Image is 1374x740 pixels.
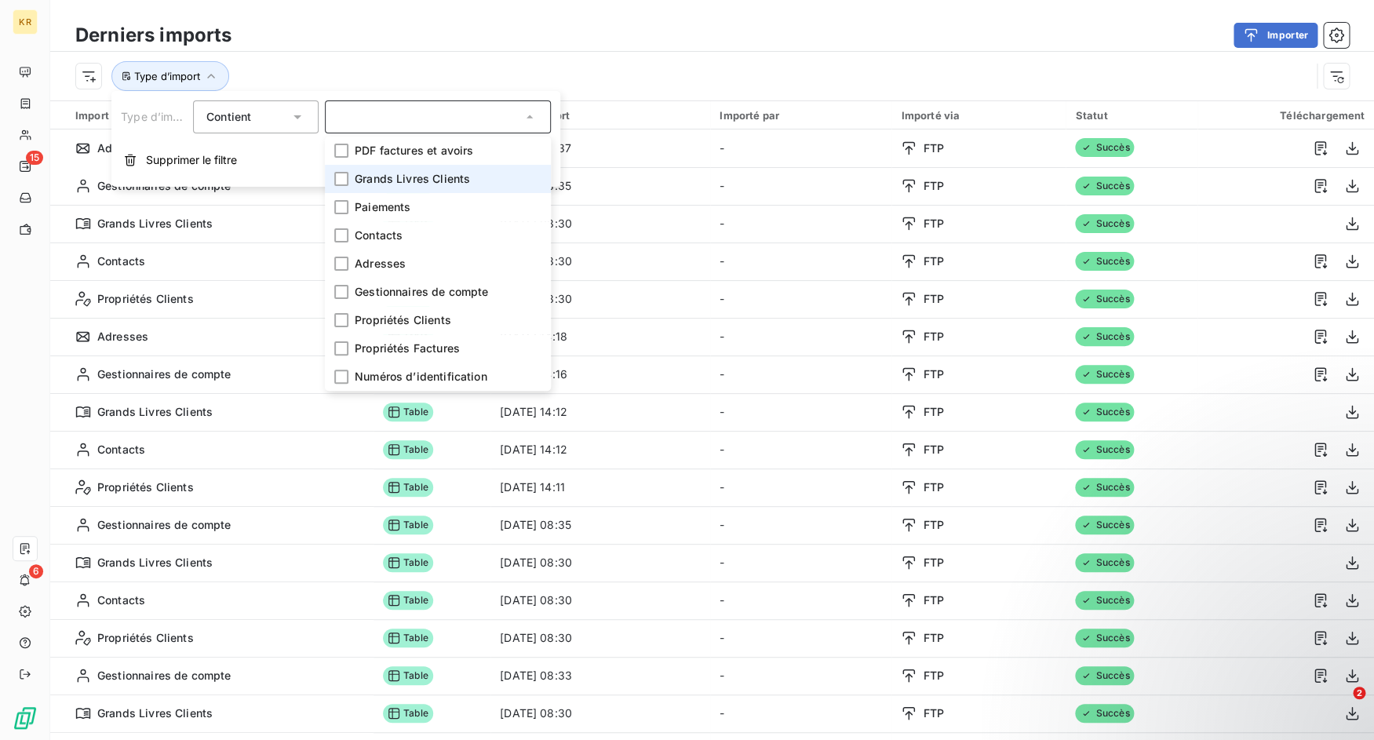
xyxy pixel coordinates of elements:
[97,178,231,194] span: Gestionnaires de compte
[710,468,891,506] td: -
[923,479,943,495] span: FTP
[1075,704,1134,723] span: Succès
[355,143,473,159] span: PDF factures et avoirs
[490,242,710,280] td: [DATE] 08:30
[710,393,891,431] td: -
[710,431,891,468] td: -
[490,581,710,619] td: [DATE] 08:30
[29,564,43,578] span: 6
[923,404,943,420] span: FTP
[923,705,943,721] span: FTP
[355,341,460,356] span: Propriétés Factures
[97,630,194,646] span: Propriétés Clients
[490,468,710,506] td: [DATE] 14:11
[1234,23,1318,48] button: Importer
[710,657,891,694] td: -
[923,216,943,231] span: FTP
[710,544,891,581] td: -
[97,668,231,683] span: Gestionnaires de compte
[1075,109,1188,122] div: Statut
[13,9,38,35] div: KR
[710,242,891,280] td: -
[490,393,710,431] td: [DATE] 14:12
[1060,588,1374,698] iframe: Intercom notifications message
[923,592,943,608] span: FTP
[923,442,943,457] span: FTP
[97,329,148,344] span: Adresses
[1075,553,1134,572] span: Succès
[490,657,710,694] td: [DATE] 08:33
[355,369,487,385] span: Numéros d’identification
[383,516,433,534] span: Table
[355,284,488,300] span: Gestionnaires de compte
[490,619,710,657] td: [DATE] 08:30
[355,171,470,187] span: Grands Livres Clients
[710,355,891,393] td: -
[490,694,710,732] td: [DATE] 08:30
[97,517,231,533] span: Gestionnaires de compte
[111,61,229,91] button: Type d’import
[923,253,943,269] span: FTP
[923,140,943,156] span: FTP
[490,167,710,205] td: [DATE] 08:35
[490,506,710,544] td: [DATE] 08:35
[1075,365,1134,384] span: Succès
[75,108,364,122] div: Import
[500,109,701,122] div: Date d’import
[1075,214,1134,233] span: Succès
[1075,403,1134,421] span: Succès
[383,440,433,459] span: Table
[111,143,560,177] button: Supprimer le filtre
[121,110,195,123] span: Type d’import
[710,129,891,167] td: -
[923,555,943,570] span: FTP
[923,291,943,307] span: FTP
[710,619,891,657] td: -
[383,704,433,723] span: Table
[1075,327,1134,346] span: Succès
[97,592,145,608] span: Contacts
[97,555,213,570] span: Grands Livres Clients
[490,355,710,393] td: [DATE] 14:16
[1075,290,1134,308] span: Succès
[923,517,943,533] span: FTP
[1075,177,1134,195] span: Succès
[1075,478,1134,497] span: Succès
[13,154,37,179] a: 15
[490,280,710,318] td: [DATE] 08:30
[383,478,433,497] span: Table
[355,228,403,243] span: Contacts
[75,21,231,49] h3: Derniers imports
[383,403,433,421] span: Table
[97,479,194,495] span: Propriétés Clients
[1353,687,1365,699] span: 2
[1075,516,1134,534] span: Succès
[720,109,882,122] div: Importé par
[383,629,433,647] span: Table
[710,318,891,355] td: -
[923,630,943,646] span: FTP
[26,151,43,165] span: 15
[97,705,213,721] span: Grands Livres Clients
[710,167,891,205] td: -
[923,366,943,382] span: FTP
[1075,138,1134,157] span: Succès
[1207,109,1365,122] div: Téléchargement
[97,253,145,269] span: Contacts
[355,312,451,328] span: Propriétés Clients
[97,140,148,156] span: Adresses
[490,129,710,167] td: [DATE] 08:37
[490,318,710,355] td: [DATE] 14:18
[134,70,200,82] span: Type d’import
[710,205,891,242] td: -
[97,216,213,231] span: Grands Livres Clients
[1321,687,1358,724] iframe: Intercom live chat
[13,705,38,731] img: Logo LeanPay
[710,581,891,619] td: -
[355,199,410,215] span: Paiements
[97,291,194,307] span: Propriétés Clients
[710,694,891,732] td: -
[383,553,433,572] span: Table
[490,205,710,242] td: [DATE] 08:30
[923,329,943,344] span: FTP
